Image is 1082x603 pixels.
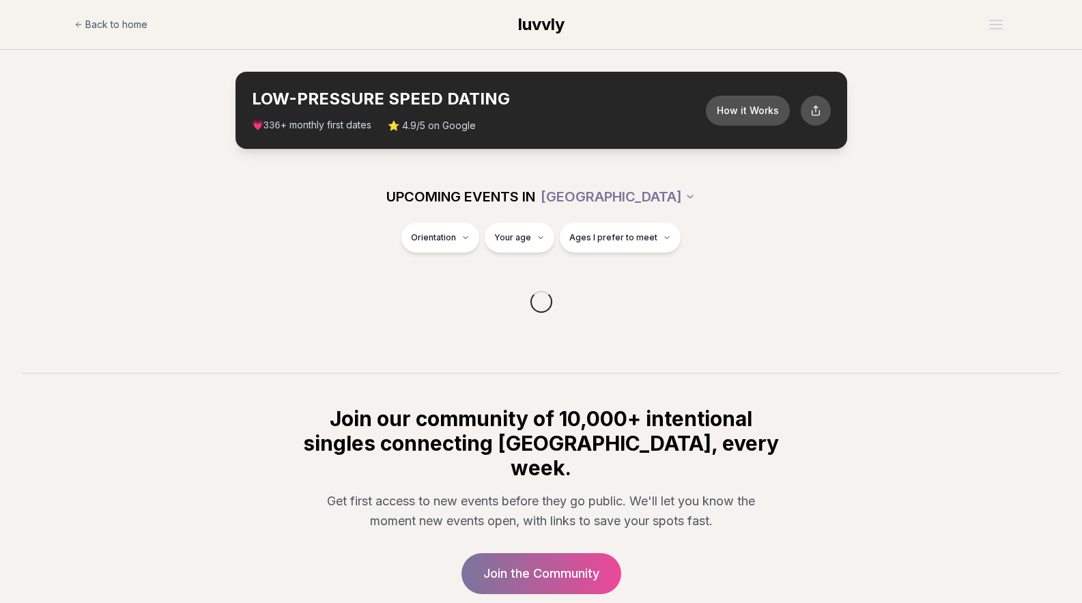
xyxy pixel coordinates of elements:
[518,14,565,36] a: luvvly
[264,120,281,131] span: 336
[541,182,696,212] button: [GEOGRAPHIC_DATA]
[252,88,706,110] h2: LOW-PRESSURE SPEED DATING
[706,96,790,126] button: How it Works
[411,232,456,243] span: Orientation
[560,223,681,253] button: Ages I prefer to meet
[85,18,147,31] span: Back to home
[252,118,371,132] span: 💗 + monthly first dates
[388,119,476,132] span: ⭐ 4.9/5 on Google
[301,406,782,480] h2: Join our community of 10,000+ intentional singles connecting [GEOGRAPHIC_DATA], every week.
[518,14,565,34] span: luvvly
[485,223,554,253] button: Your age
[494,232,531,243] span: Your age
[569,232,657,243] span: Ages I prefer to meet
[386,187,535,206] span: UPCOMING EVENTS IN
[984,14,1008,35] button: Open menu
[461,553,621,594] a: Join the Community
[74,11,147,38] a: Back to home
[401,223,479,253] button: Orientation
[312,491,771,531] p: Get first access to new events before they go public. We'll let you know the moment new events op...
